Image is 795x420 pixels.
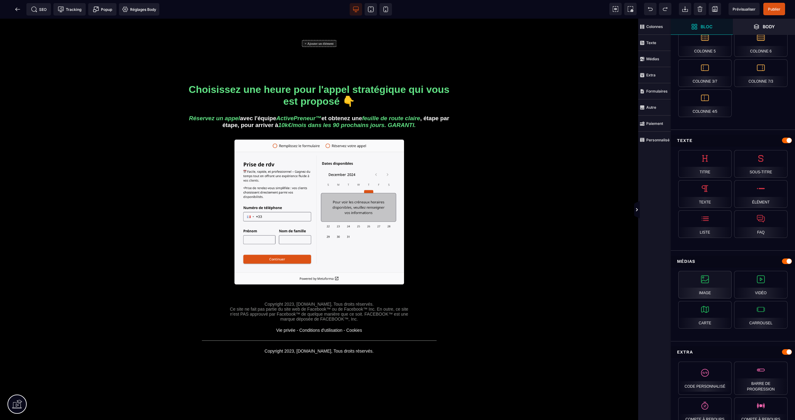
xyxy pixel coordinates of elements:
[644,3,656,15] span: Défaire
[638,116,671,132] span: Paiement
[768,7,780,11] span: Publier
[276,96,321,103] i: ActivePreneur™
[624,3,637,15] span: Capture d'écran
[646,57,659,61] strong: Médias
[226,308,411,316] text: Vie privée - Conditions d'utilisation - Cookies
[671,346,795,358] div: Extra
[671,135,795,146] div: Texte
[701,24,712,29] strong: Bloc
[646,138,670,142] strong: Personnalisé
[678,180,732,208] div: Texte
[122,6,156,12] span: Réglages Body
[31,6,47,12] span: SEO
[763,24,775,29] strong: Body
[638,83,671,99] span: Formulaires
[189,95,450,112] h3: avec l'équipe et obtenez une , étape par étape, pour arriver à
[734,210,788,238] div: FAQ
[278,103,416,110] i: 10k€/mois dans les 90 prochains jours. GARANTI.
[226,328,411,336] text: Copyright 2023, [DOMAIN_NAME], Tous droits réservés.
[678,271,732,299] div: Image
[694,3,706,15] span: Nettoyage
[234,121,404,266] img: 09952155035f594fdb566f33720bf394_Capture_d%E2%80%99e%CC%81cran_2024-12-05_a%CC%80_16.47.36.png
[350,3,362,16] span: Voir bureau
[734,29,788,57] div: Colonne 6
[646,105,656,110] strong: Autre
[729,3,760,15] span: Aperçu
[646,89,668,94] strong: Formulaires
[763,3,785,15] span: Enregistrer le contenu
[678,210,732,238] div: Liste
[189,96,240,103] i: Réservez un appel
[671,19,733,35] span: Ouvrir les blocs
[733,19,795,35] span: Ouvrir les calques
[53,3,86,16] span: Code de suivi
[638,35,671,51] span: Texte
[734,301,788,329] div: Carrousel
[189,62,450,92] h1: Choisissez une heure pour l'appel stratégique qui vous est proposé 👇
[638,51,671,67] span: Médias
[379,3,392,16] span: Voir mobile
[638,132,671,148] span: Personnalisé
[733,7,756,11] span: Prévisualiser
[678,89,732,117] div: Colonne 4/5
[678,59,732,87] div: Colonne 3/7
[734,150,788,178] div: Sous-titre
[11,3,24,16] span: Retour
[678,29,732,57] div: Colonne 5
[226,281,411,304] text: Copyright 2023, [DOMAIN_NAME], Tous droits réservés. Ce site ne fait pas partie du site web de Fa...
[88,3,116,16] span: Créer une alerte modale
[26,3,51,16] span: Métadata SEO
[734,180,788,208] div: Élément
[679,3,691,15] span: Importer
[709,3,721,15] span: Enregistrer
[638,67,671,83] span: Extra
[734,362,788,395] div: Barre de progression
[734,59,788,87] div: Colonne 7/3
[659,3,671,15] span: Rétablir
[678,362,732,395] div: Code personnalisé
[638,19,671,35] span: Colonnes
[734,271,788,299] div: Vidéo
[646,73,656,77] strong: Extra
[646,121,663,126] strong: Paiement
[58,6,81,12] span: Tracking
[362,96,420,103] i: feuille de route claire
[638,99,671,116] span: Autre
[646,24,663,29] strong: Colonnes
[609,3,622,15] span: Voir les composants
[119,3,159,16] span: Favicon
[678,150,732,178] div: Titre
[93,6,112,12] span: Popup
[671,256,795,267] div: Médias
[671,201,677,219] span: Afficher les vues
[365,3,377,16] span: Voir tablette
[678,301,732,329] div: Carte
[646,40,656,45] strong: Texte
